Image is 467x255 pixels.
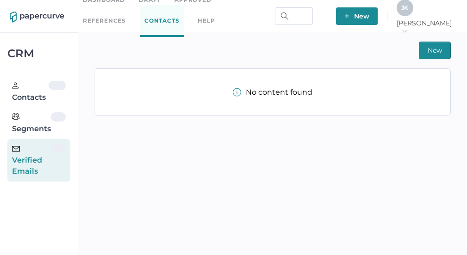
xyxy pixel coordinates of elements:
[12,146,20,152] img: email-icon-black.c777dcea.svg
[401,4,408,11] span: J K
[336,7,378,25] button: New
[10,12,64,23] img: papercurve-logo-colour.7244d18c.svg
[419,42,451,59] button: New
[198,16,215,26] div: help
[397,19,457,36] span: [PERSON_NAME]
[12,144,52,177] div: Verified Emails
[12,82,19,89] img: person.20a629c4.svg
[233,88,241,97] img: info-tooltip-active.a952ecf1.svg
[233,88,312,97] div: No content found
[428,42,442,59] span: New
[344,13,349,18] img: plus-white.e19ec114.svg
[7,49,70,58] div: CRM
[12,81,49,103] div: Contacts
[275,7,313,25] input: Search Workspace
[140,5,184,37] a: Contacts
[401,28,408,34] i: arrow_right
[344,7,369,25] span: New
[12,113,19,120] img: segments.b9481e3d.svg
[83,16,126,26] a: References
[281,12,288,20] img: search.bf03fe8b.svg
[12,112,51,134] div: Segments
